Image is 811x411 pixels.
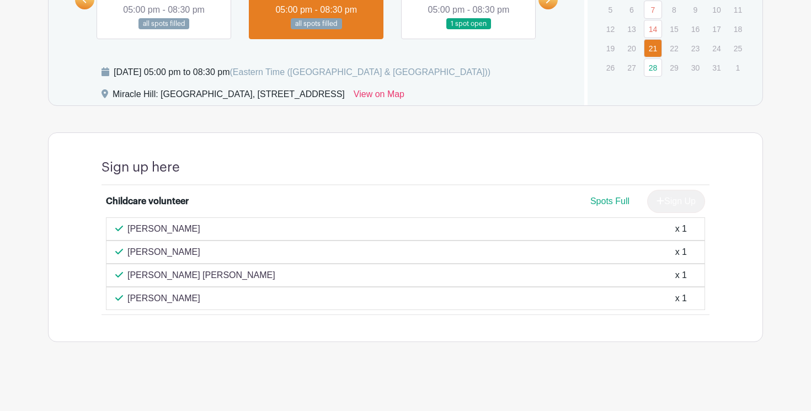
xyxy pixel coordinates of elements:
[354,88,404,105] a: View on Map
[106,195,189,208] div: Childcare volunteer
[729,40,747,57] p: 25
[644,58,662,77] a: 28
[644,20,662,38] a: 14
[686,20,705,38] p: 16
[601,59,620,76] p: 26
[601,40,620,57] p: 19
[665,20,683,38] p: 15
[590,196,629,206] span: Spots Full
[665,40,683,57] p: 22
[622,20,641,38] p: 13
[601,20,620,38] p: 12
[622,40,641,57] p: 20
[230,67,490,77] span: (Eastern Time ([GEOGRAPHIC_DATA] & [GEOGRAPHIC_DATA]))
[729,59,747,76] p: 1
[127,222,200,236] p: [PERSON_NAME]
[686,40,705,57] p: 23
[686,59,705,76] p: 30
[686,1,705,18] p: 9
[707,1,725,18] p: 10
[675,222,687,236] div: x 1
[127,245,200,259] p: [PERSON_NAME]
[102,159,180,175] h4: Sign up here
[729,20,747,38] p: 18
[127,292,200,305] p: [PERSON_NAME]
[665,59,683,76] p: 29
[707,59,725,76] p: 31
[675,269,687,282] div: x 1
[601,1,620,18] p: 5
[707,40,725,57] p: 24
[675,292,687,305] div: x 1
[114,66,490,79] div: [DATE] 05:00 pm to 08:30 pm
[622,59,641,76] p: 27
[644,1,662,19] a: 7
[113,88,345,105] div: Miracle Hill: [GEOGRAPHIC_DATA], [STREET_ADDRESS]
[665,1,683,18] p: 8
[675,245,687,259] div: x 1
[707,20,725,38] p: 17
[729,1,747,18] p: 11
[127,269,275,282] p: [PERSON_NAME] [PERSON_NAME]
[644,39,662,57] a: 21
[622,1,641,18] p: 6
